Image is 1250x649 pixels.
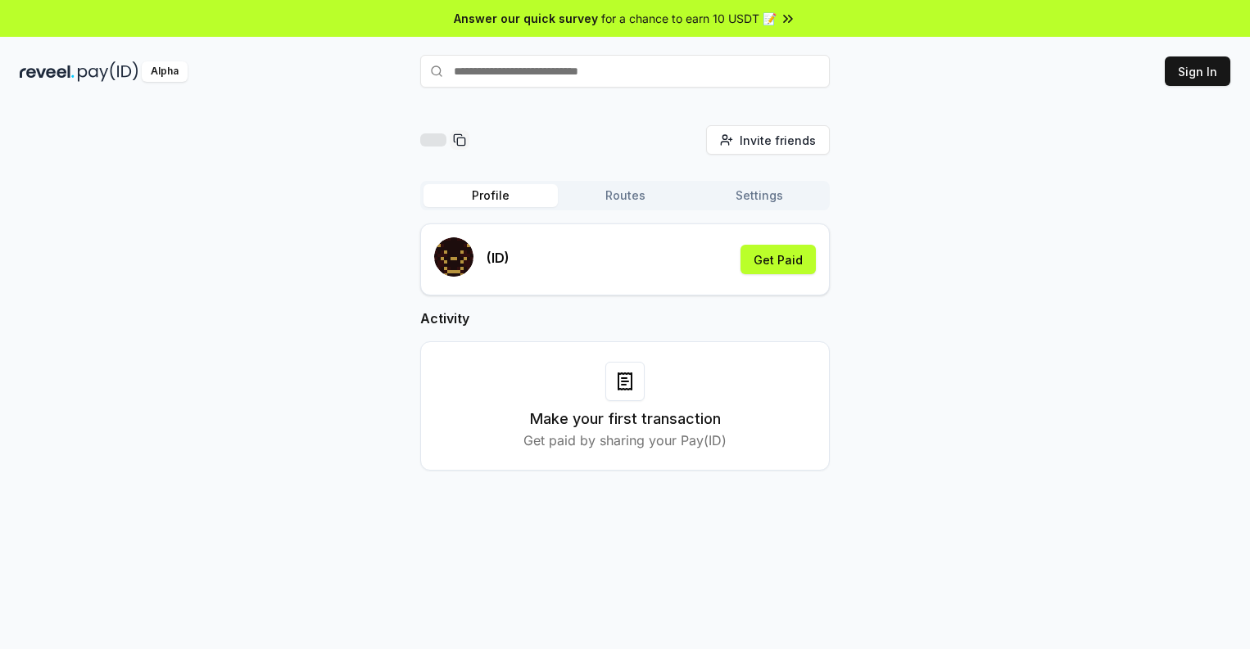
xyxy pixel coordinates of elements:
span: Invite friends [740,132,816,149]
h3: Make your first transaction [530,408,721,430]
button: Profile [423,184,558,207]
span: Answer our quick survey [454,10,598,27]
p: (ID) [487,248,510,268]
img: reveel_dark [20,61,75,82]
h2: Activity [420,309,830,328]
img: pay_id [78,61,138,82]
button: Routes [558,184,692,207]
span: for a chance to earn 10 USDT 📝 [601,10,777,27]
p: Get paid by sharing your Pay(ID) [523,430,727,450]
div: Alpha [142,61,188,82]
button: Sign In [1165,56,1230,86]
button: Get Paid [740,245,816,274]
button: Settings [692,184,827,207]
button: Invite friends [706,125,830,155]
